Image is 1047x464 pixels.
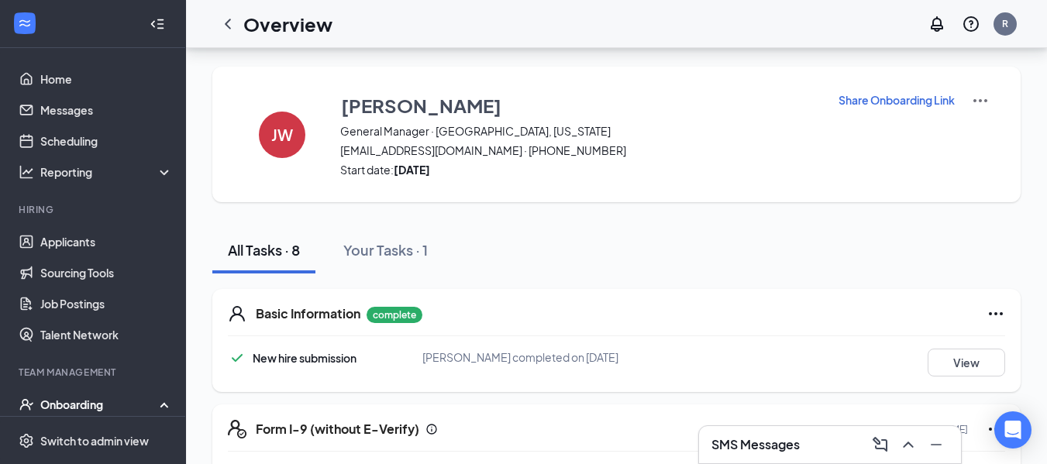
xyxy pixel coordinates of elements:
[962,15,980,33] svg: QuestionInfo
[340,123,818,139] span: General Manager · [GEOGRAPHIC_DATA], [US_STATE]
[228,420,246,438] svg: FormI9EVerifyIcon
[40,125,173,156] a: Scheduling
[19,397,34,412] svg: UserCheck
[40,397,160,412] div: Onboarding
[340,162,818,177] span: Start date:
[256,421,419,438] h5: Form I-9 (without E-Verify)
[256,305,360,322] h5: Basic Information
[243,91,321,177] button: JW
[340,91,818,119] button: [PERSON_NAME]
[792,423,968,436] p: Restarted on [DATE] by [PERSON_NAME]
[19,433,34,449] svg: Settings
[253,351,356,365] span: New hire submission
[987,420,1005,438] svg: Ellipses
[839,92,955,108] p: Share Onboarding Link
[40,288,173,319] a: Job Postings
[343,240,428,259] div: Your Tasks · 1
[928,349,1005,376] button: View
[341,92,501,119] h3: [PERSON_NAME]
[19,203,170,216] div: Hiring
[40,164,174,180] div: Reporting
[40,433,149,449] div: Switch to admin view
[19,366,170,379] div: Team Management
[17,15,33,31] svg: WorkstreamLogo
[40,319,173,350] a: Talent Network
[271,129,293,140] h4: JW
[971,91,990,110] img: More Actions
[896,432,921,457] button: ChevronUp
[871,435,890,454] svg: ComposeMessage
[422,350,618,364] span: [PERSON_NAME] completed on [DATE]
[228,304,246,323] svg: User
[243,11,332,37] h1: Overview
[711,436,800,453] h3: SMS Messages
[899,435,918,454] svg: ChevronUp
[340,143,818,158] span: [EMAIL_ADDRESS][DOMAIN_NAME] · [PHONE_NUMBER]
[994,411,1032,449] div: Open Intercom Messenger
[367,307,422,323] p: complete
[228,240,300,259] div: All Tasks · 8
[150,16,165,32] svg: Collapse
[927,435,945,454] svg: Minimize
[394,163,430,177] strong: [DATE]
[40,64,173,95] a: Home
[40,257,173,288] a: Sourcing Tools
[1002,17,1008,30] div: R
[228,349,246,367] svg: Checkmark
[40,95,173,125] a: Messages
[19,164,34,180] svg: Analysis
[40,226,173,257] a: Applicants
[868,432,893,457] button: ComposeMessage
[924,432,949,457] button: Minimize
[425,423,438,435] svg: Info
[987,304,1005,323] svg: Ellipses
[219,15,237,33] svg: ChevronLeft
[928,15,946,33] svg: Notifications
[838,91,956,108] button: Share Onboarding Link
